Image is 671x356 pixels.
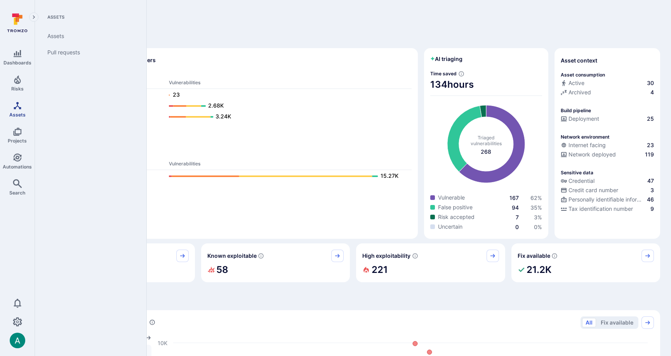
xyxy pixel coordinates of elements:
a: 3% [534,214,542,221]
a: 62% [530,194,542,201]
a: Personally identifiable information (PII)46 [561,196,654,203]
div: Credential [561,177,595,185]
a: 3.24K [169,112,404,122]
a: 94 [512,204,519,211]
a: 23 [169,90,404,100]
span: 30 [647,79,654,87]
span: Assets [9,112,26,118]
span: Fix available [518,252,550,260]
span: 23 [647,141,654,149]
text: 15.27K [381,172,398,179]
span: Risk accepted [438,213,475,221]
a: Credential47 [561,177,654,185]
span: Asset context [561,57,597,64]
span: 46 [647,196,654,203]
span: Personally identifiable information (PII) [568,196,645,203]
span: 35 % [530,204,542,211]
div: Internet facing [561,141,606,149]
span: Discover [46,33,660,43]
svg: Vulnerabilities with fix available [551,253,558,259]
th: Vulnerabilities [169,160,412,170]
span: Active [568,79,584,87]
span: 119 [645,151,654,158]
div: Arjan Dehar [10,333,25,348]
span: Tax identification number [568,205,633,213]
p: Network environment [561,134,610,140]
text: 10K [158,339,167,346]
p: Sensitive data [561,170,593,175]
button: Expand navigation menu [29,12,38,22]
text: 23 [173,91,180,98]
div: Code repository is archived [561,89,654,98]
span: Prioritize [46,295,660,306]
button: Fix available [597,318,637,327]
span: Credential [568,177,595,185]
div: Tax identification number [561,205,633,213]
a: Internet facing23 [561,141,654,149]
a: 35% [530,204,542,211]
span: 3 % [534,214,542,221]
span: Deployment [568,115,599,123]
a: Pull requests [41,44,137,61]
img: ACg8ocLSa5mPYBaXNx3eFu_EmspyJX0laNWN7cXOFirfQ7srZveEpg=s96-c [10,333,25,348]
div: High exploitability [356,243,505,282]
svg: EPSS score ≥ 0.7 [412,253,418,259]
div: Deployment [561,115,599,123]
th: Vulnerabilities [169,79,412,89]
span: Known exploitable [207,252,257,260]
a: Network deployed119 [561,151,654,158]
span: 9 [650,205,654,213]
span: Vulnerable [438,194,465,201]
div: Evidence indicative of processing credit card numbers [561,186,654,196]
span: Automations [3,164,32,170]
p: Build pipeline [561,108,591,113]
div: Configured deployment pipeline [561,115,654,124]
span: 3 [650,186,654,194]
a: 7 [516,214,519,221]
div: Evidence that the asset is packaged and deployed somewhere [561,151,654,160]
a: 2.68K [169,101,404,111]
span: False positive [438,203,473,211]
div: Network deployed [561,151,616,158]
h2: 221 [372,262,388,278]
div: Personally identifiable information (PII) [561,196,645,203]
h2: 21.2K [527,262,551,278]
div: Archived [561,89,591,96]
svg: Confirmed exploitable by KEV [258,253,264,259]
div: Fix available [511,243,661,282]
a: 15.27K [169,172,404,181]
span: 62 % [530,194,542,201]
a: 0% [534,224,542,230]
span: Archived [568,89,591,96]
div: Number of vulnerabilities in status 'Open' 'Triaged' and 'In process' grouped by score [149,318,155,326]
span: 4 [650,89,654,96]
div: Evidence indicative of handling user or service credentials [561,177,654,186]
span: 25 [647,115,654,123]
a: Deployment25 [561,115,654,123]
span: Triaged vulnerabilities [471,135,502,146]
span: Risks [11,86,24,92]
span: Uncertain [438,223,462,231]
a: Active30 [561,79,654,87]
div: Credit card number [561,186,618,194]
span: 0 % [534,224,542,230]
a: 0 [515,224,519,230]
a: Tax identification number9 [561,205,654,213]
div: Evidence indicative of processing personally identifiable information [561,196,654,205]
div: Known exploitable [201,243,350,282]
span: Time saved [430,71,457,76]
text: 3.24K [216,113,231,120]
span: Projects [8,138,27,144]
svg: Estimated based on an average time of 30 mins needed to triage each vulnerability [458,71,464,77]
a: 167 [509,194,519,201]
span: High exploitability [362,252,410,260]
span: Assets [41,14,137,20]
div: Active [561,79,584,87]
h2: AI triaging [430,55,462,63]
i: Expand navigation menu [31,14,37,21]
div: Evidence that an asset is internet facing [561,141,654,151]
